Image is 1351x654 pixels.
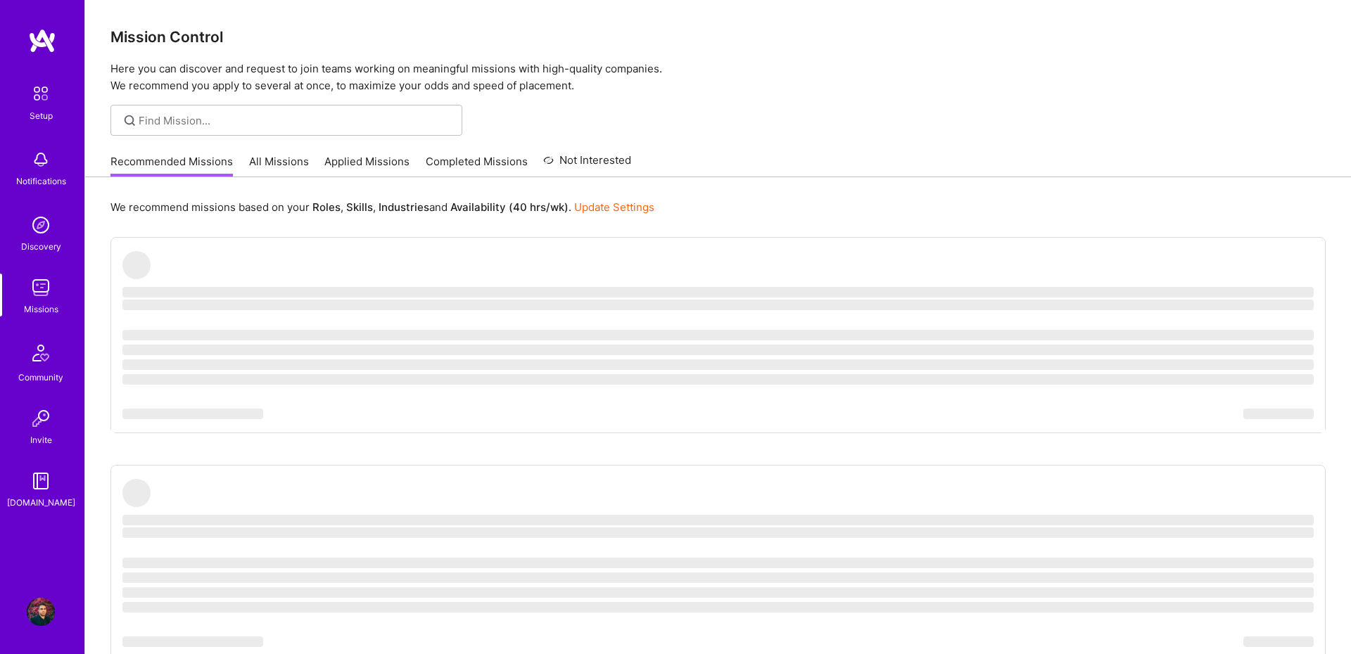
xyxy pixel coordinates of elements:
[23,598,58,626] a: User Avatar
[324,154,410,177] a: Applied Missions
[24,302,58,316] div: Missions
[312,200,341,214] b: Roles
[379,200,429,214] b: Industries
[27,274,55,302] img: teamwork
[110,154,233,177] a: Recommended Missions
[27,598,55,626] img: User Avatar
[110,60,1326,94] p: Here you can discover and request to join teams working on meaningful missions with high-quality ...
[24,336,58,370] img: Community
[346,200,373,214] b: Skills
[110,28,1326,46] h3: Mission Control
[110,200,654,214] p: We recommend missions based on your , , and .
[426,154,528,177] a: Completed Missions
[27,211,55,239] img: discovery
[18,370,63,385] div: Community
[139,113,452,128] input: Find Mission...
[30,108,53,123] div: Setup
[27,467,55,495] img: guide book
[27,404,55,432] img: Invite
[30,432,52,447] div: Invite
[249,154,309,177] a: All Missions
[26,79,56,108] img: setup
[543,152,631,177] a: Not Interested
[16,174,66,188] div: Notifications
[27,146,55,174] img: bell
[28,28,56,53] img: logo
[450,200,569,214] b: Availability (40 hrs/wk)
[21,239,61,254] div: Discovery
[122,113,138,129] i: icon SearchGrey
[7,495,75,510] div: [DOMAIN_NAME]
[574,200,654,214] a: Update Settings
